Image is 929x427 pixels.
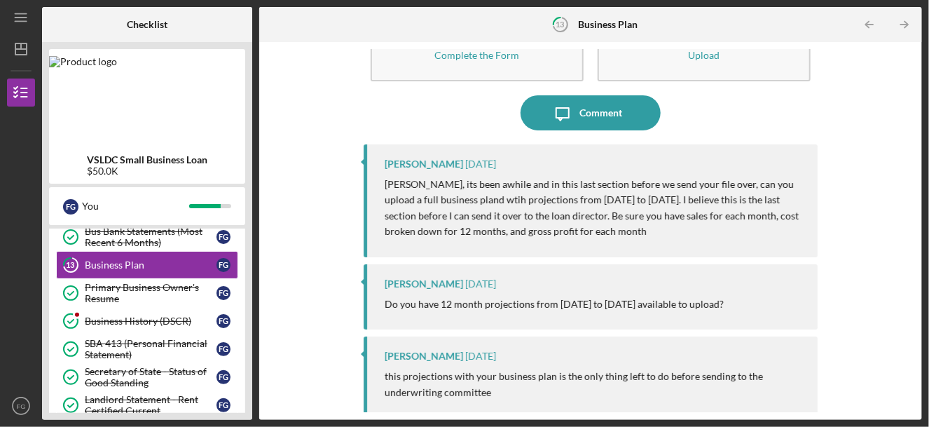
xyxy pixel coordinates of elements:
[85,226,216,248] div: Bus Bank Statements (Most Recent 6 Months)
[434,50,519,60] div: Complete the Form
[465,158,496,170] time: 2025-09-09 05:10
[556,20,565,29] tspan: 13
[56,307,238,335] a: Business History (DSCR)FG
[82,194,189,218] div: You
[216,286,230,300] div: F G
[49,56,117,67] img: Product logo
[216,230,230,244] div: F G
[465,351,496,362] time: 2025-08-14 21:54
[580,95,623,130] div: Comment
[56,223,238,251] a: Bus Bank Statements (Most Recent 6 Months)FG
[85,394,216,416] div: Landlord Statement - Rent Certified Current
[385,177,804,240] p: [PERSON_NAME], its been awhile and in this last section before we send your file over, can you up...
[385,351,463,362] div: [PERSON_NAME]
[385,278,463,290] div: [PERSON_NAME]
[56,335,238,363] a: SBA 413 (Personal Financial Statement)FG
[521,95,661,130] button: Comment
[16,402,25,410] text: FG
[216,314,230,328] div: F G
[85,338,216,360] div: SBA 413 (Personal Financial Statement)
[85,282,216,304] div: Primary Business Owner's Resume
[87,165,207,177] div: $50.0K
[85,259,216,271] div: Business Plan
[56,251,238,279] a: 13Business PlanFG
[87,154,207,165] b: VSLDC Small Business Loan
[385,369,804,400] p: this projections with your business plan is the only thing left to do before sending to the under...
[216,370,230,384] div: F G
[465,278,496,290] time: 2025-08-20 23:10
[216,258,230,272] div: F G
[56,279,238,307] a: Primary Business Owner's ResumeFG
[56,363,238,391] a: Secretary of State - Status of Good StandingFG
[85,316,216,327] div: Business History (DSCR)
[85,366,216,388] div: Secretary of State - Status of Good Standing
[63,199,78,215] div: F G
[578,19,638,30] b: Business Plan
[67,261,75,270] tspan: 13
[127,19,167,30] b: Checklist
[689,50,720,60] div: Upload
[216,342,230,356] div: F G
[385,297,724,312] p: Do you have 12 month projections from [DATE] to [DATE] available to upload?
[56,391,238,419] a: Landlord Statement - Rent Certified CurrentFG
[385,158,463,170] div: [PERSON_NAME]
[7,392,35,420] button: FG
[216,398,230,412] div: F G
